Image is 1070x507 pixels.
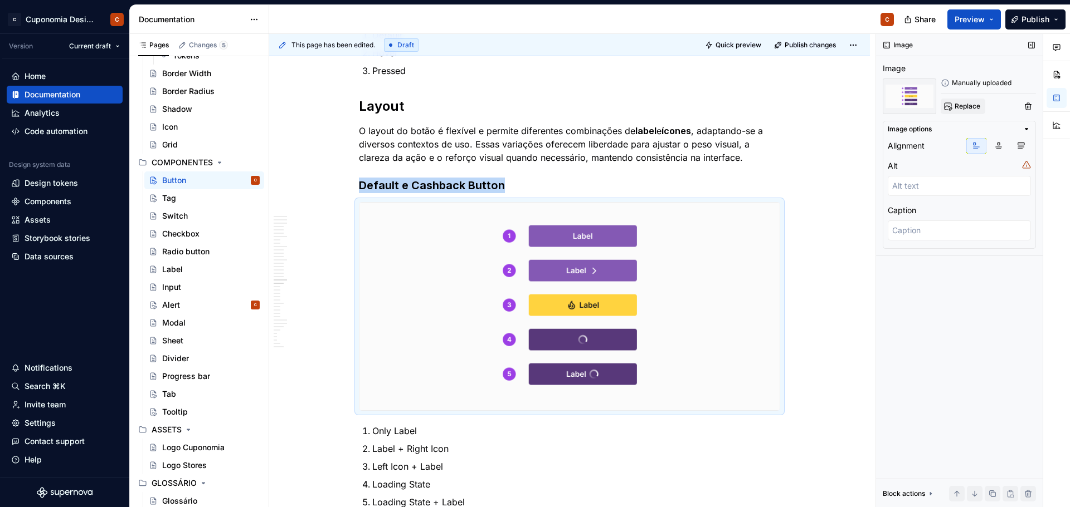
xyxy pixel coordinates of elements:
[941,99,985,114] button: Replace
[955,14,985,25] span: Preview
[883,486,935,501] div: Block actions
[64,38,125,54] button: Current draft
[885,15,889,24] div: C
[138,41,169,50] div: Pages
[1005,9,1066,29] button: Publish
[1022,14,1049,25] span: Publish
[7,229,123,247] a: Storybook stories
[955,102,980,111] span: Replace
[37,487,93,498] svg: Supernova Logo
[941,78,1036,87] div: Manually uploaded
[359,203,780,411] img: 169ef730-e1b4-4fae-bba0-bd41cd46ccbe.png
[144,260,264,278] a: Label
[702,37,766,53] button: Quick preview
[144,439,264,456] a: Logo Cuponomia
[162,442,225,453] div: Logo Cuponomia
[25,362,72,373] div: Notifications
[134,154,264,171] div: COMPONENTES
[25,89,80,100] div: Documentation
[888,140,925,151] div: Alignment
[785,41,836,50] span: Publish changes
[144,100,264,118] a: Shadow
[9,160,71,169] div: Design system data
[25,381,66,392] div: Search ⌘K
[898,9,943,29] button: Share
[144,403,264,421] a: Tooltip
[162,210,188,221] div: Switch
[9,42,33,51] div: Version
[7,414,123,432] a: Settings
[162,406,188,417] div: Tooltip
[25,436,85,447] div: Contact support
[144,65,264,82] a: Border Width
[888,125,1031,134] button: Image options
[162,175,186,186] div: Button
[25,214,51,225] div: Assets
[372,64,780,77] p: Pressed
[144,314,264,332] a: Modal
[162,121,178,132] div: Icon
[162,495,197,506] div: Glossário
[359,124,780,164] p: O layout do botão é flexível e permite diferentes combinações de e , adaptando-se a diversos cont...
[25,399,66,410] div: Invite team
[25,454,42,465] div: Help
[162,388,176,400] div: Tab
[162,193,176,204] div: Tag
[144,367,264,385] a: Progress bar
[162,282,181,293] div: Input
[219,41,228,50] span: 5
[7,67,123,85] a: Home
[25,417,56,429] div: Settings
[162,353,189,364] div: Divider
[162,139,178,150] div: Grid
[69,42,111,51] span: Current draft
[144,350,264,367] a: Divider
[162,317,186,328] div: Modal
[152,478,197,489] div: GLOSSÁRIO
[144,243,264,260] a: Radio button
[372,442,780,455] p: Label + Right Icon
[134,474,264,492] div: GLOSSÁRIO
[144,82,264,100] a: Border Radius
[144,278,264,296] a: Input
[254,299,257,311] div: C
[7,122,123,140] a: Code automation
[7,396,123,414] a: Invite team
[162,228,200,239] div: Checkbox
[162,68,211,79] div: Border Width
[162,299,180,311] div: Alert
[7,211,123,229] a: Assets
[7,451,123,469] button: Help
[7,359,123,377] button: Notifications
[144,332,264,350] a: Sheet
[162,246,210,257] div: Radio button
[25,251,74,262] div: Data sources
[7,104,123,122] a: Analytics
[635,125,656,136] strong: label
[144,225,264,243] a: Checkbox
[359,178,780,193] h3: Default e Cashback Button
[2,7,127,31] button: CCuponomia Design SystemC
[883,63,906,74] div: Image
[144,456,264,474] a: Logo Stores
[139,14,244,25] div: Documentation
[888,125,932,134] div: Image options
[162,104,192,115] div: Shadow
[144,207,264,225] a: Switch
[162,335,183,346] div: Sheet
[7,174,123,192] a: Design tokens
[372,424,780,437] p: Only Label
[8,13,21,26] div: C
[397,41,414,50] span: Draft
[372,460,780,473] p: Left Icon + Label
[134,421,264,439] div: ASSETS
[888,205,916,216] div: Caption
[162,264,183,275] div: Label
[662,125,691,136] strong: ícones
[162,460,207,471] div: Logo Stores
[7,432,123,450] button: Contact support
[7,377,123,395] button: Search ⌘K
[915,14,936,25] span: Share
[162,371,210,382] div: Progress bar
